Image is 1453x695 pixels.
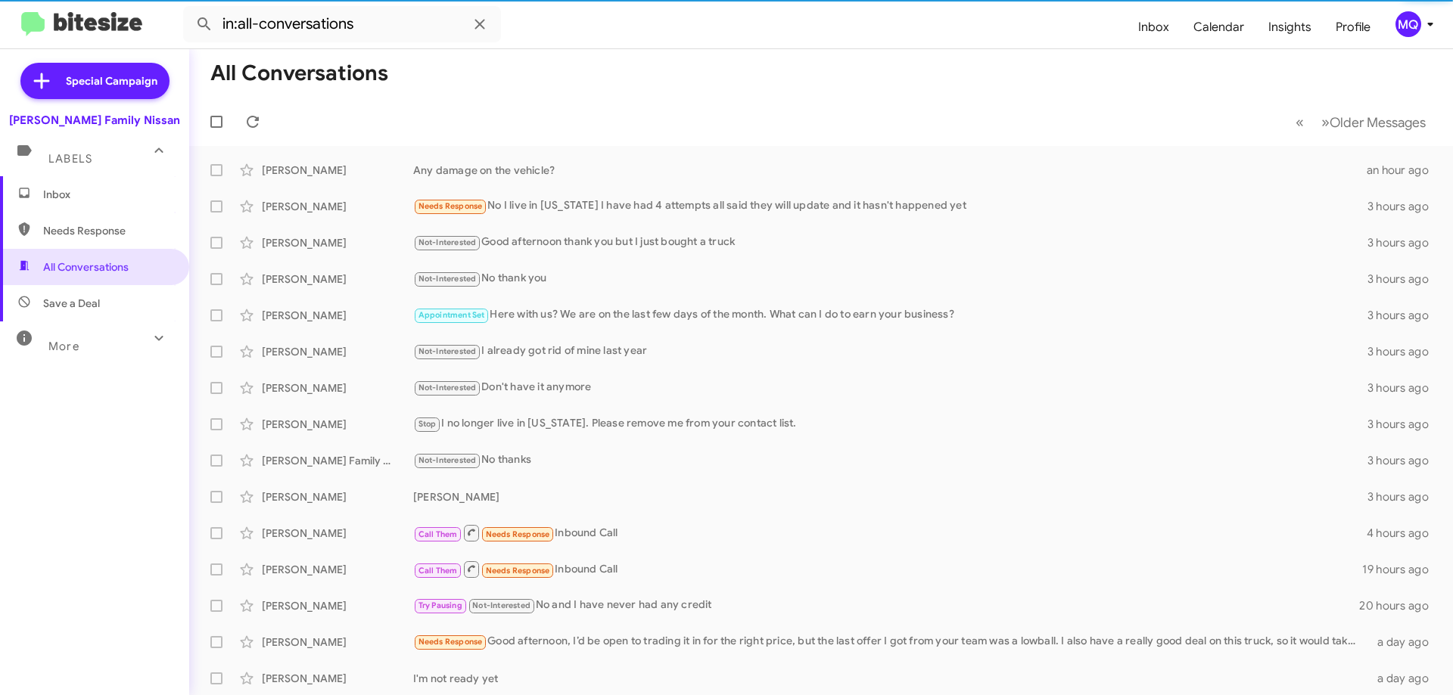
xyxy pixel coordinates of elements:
h1: All Conversations [210,61,388,85]
span: Save a Deal [43,296,100,311]
a: Special Campaign [20,63,170,99]
div: Any damage on the vehicle? [413,163,1367,178]
input: Search [183,6,501,42]
div: [PERSON_NAME] [262,163,413,178]
button: Previous [1287,107,1313,138]
div: I no longer live in [US_STATE]. Please remove me from your contact list. [413,415,1367,433]
div: [PERSON_NAME] [262,598,413,613]
span: Needs Response [486,529,550,539]
div: I already got rid of mine last year [413,343,1367,360]
div: [PERSON_NAME] [262,526,413,541]
span: Labels [48,152,92,166]
span: Stop [418,419,437,429]
div: an hour ago [1367,163,1441,178]
div: a day ago [1368,634,1441,650]
div: 3 hours ago [1367,417,1441,432]
div: Inbound Call [413,523,1367,542]
div: 3 hours ago [1367,308,1441,323]
span: Needs Response [486,566,550,576]
span: Call Them [418,529,458,539]
span: Not-Interested [418,383,477,392]
a: Profile [1324,5,1383,49]
div: 3 hours ago [1367,199,1441,214]
div: Don't have it anymore [413,379,1367,396]
span: « [1296,113,1304,132]
a: Inbox [1126,5,1181,49]
span: All Conversations [43,259,129,275]
div: No thank you [413,270,1367,287]
div: [PERSON_NAME] [413,489,1367,504]
div: Good afternoon thank you but I just bought a truck [413,234,1367,251]
div: Inbound Call [413,560,1362,579]
div: a day ago [1368,671,1441,686]
div: [PERSON_NAME] [262,634,413,650]
div: [PERSON_NAME] [262,562,413,577]
div: No and I have never had any credit [413,597,1359,614]
div: [PERSON_NAME] [262,380,413,396]
div: 3 hours ago [1367,453,1441,468]
div: 3 hours ago [1367,380,1441,396]
div: 3 hours ago [1367,344,1441,359]
span: Not-Interested [418,237,477,247]
span: Call Them [418,566,458,576]
div: 3 hours ago [1367,271,1441,287]
span: Not-Interested [418,346,477,356]
div: MQ [1395,11,1421,37]
nav: Page navigation example [1287,107,1435,138]
button: Next [1312,107,1435,138]
div: [PERSON_NAME] [262,235,413,250]
div: [PERSON_NAME] [262,271,413,287]
span: Not-Interested [418,455,477,465]
div: 19 hours ago [1362,562,1441,577]
div: [PERSON_NAME] [262,308,413,323]
span: » [1321,113,1330,132]
div: 3 hours ago [1367,235,1441,250]
div: No thanks [413,451,1367,469]
div: I'm not ready yet [413,671,1368,686]
span: Needs Response [418,201,483,211]
div: [PERSON_NAME] Family Trust [262,453,413,468]
span: Appointment Set [418,310,485,320]
div: [PERSON_NAME] [262,199,413,214]
span: Needs Response [43,223,172,238]
a: Insights [1256,5,1324,49]
div: [PERSON_NAME] [262,671,413,686]
div: [PERSON_NAME] [262,344,413,359]
div: 4 hours ago [1367,526,1441,541]
div: [PERSON_NAME] Family Nissan [9,113,180,128]
span: Needs Response [418,637,483,647]
span: Not-Interested [418,274,477,284]
div: 20 hours ago [1359,598,1441,613]
div: Here with us? We are on the last few days of the month. What can I do to earn your business? [413,306,1367,324]
a: Calendar [1181,5,1256,49]
span: Special Campaign [66,73,157,88]
span: More [48,340,79,353]
div: 3 hours ago [1367,489,1441,504]
span: Not-Interested [472,600,530,610]
span: Try Pausing [418,600,462,610]
span: Inbox [43,187,172,202]
button: MQ [1383,11,1436,37]
div: [PERSON_NAME] [262,489,413,504]
span: Older Messages [1330,114,1426,131]
div: Good afternoon, I’d be open to trading it in for the right price, but the last offer I got from y... [413,633,1368,650]
div: No I live in [US_STATE] I have had 4 attempts all said they will update and it hasn't happened yet [413,197,1367,215]
div: [PERSON_NAME] [262,417,413,432]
